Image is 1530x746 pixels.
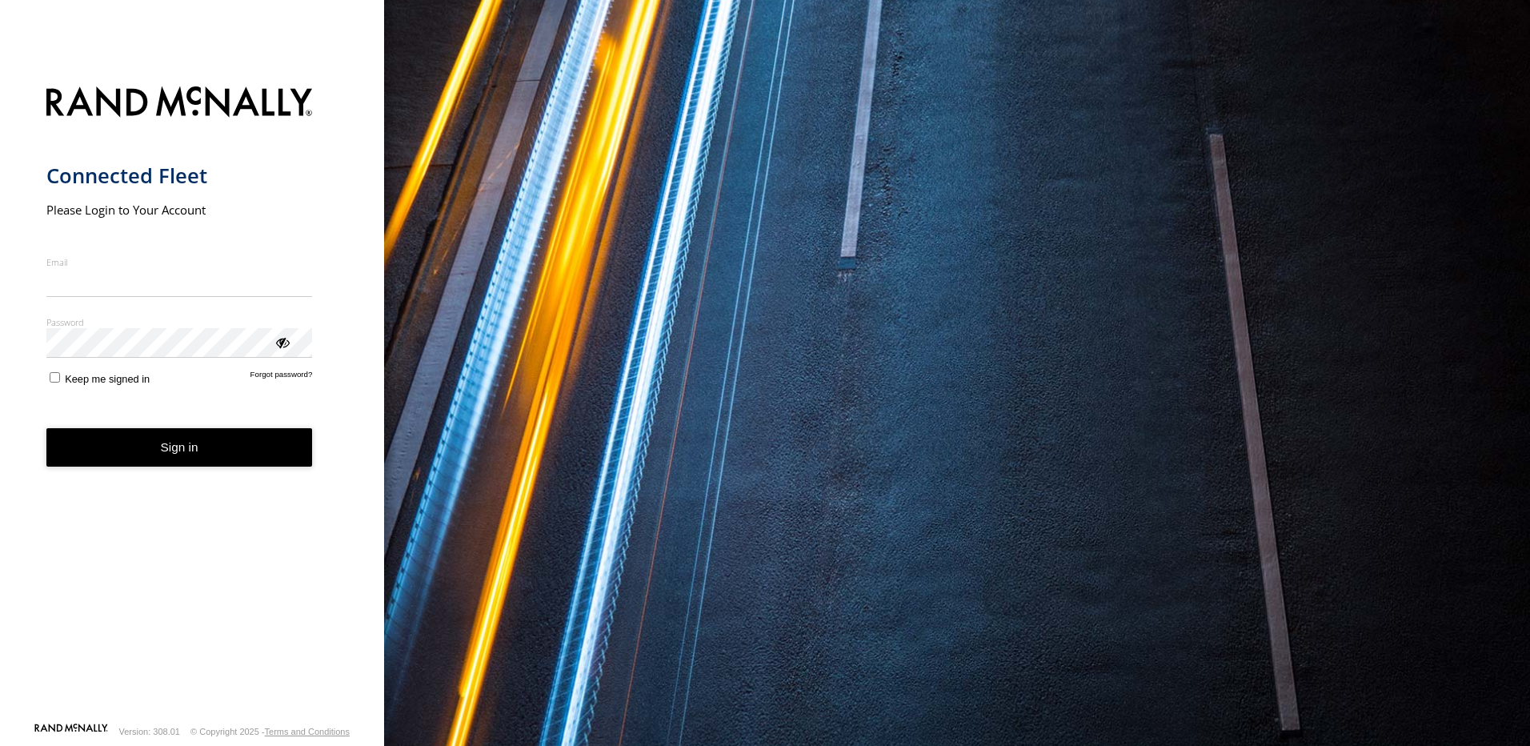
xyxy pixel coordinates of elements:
label: Email [46,256,313,268]
a: Visit our Website [34,724,108,740]
img: Rand McNally [46,83,313,124]
div: Version: 308.01 [119,727,180,736]
div: ViewPassword [274,334,290,350]
label: Password [46,316,313,328]
input: Keep me signed in [50,372,60,383]
button: Sign in [46,428,313,467]
h2: Please Login to Your Account [46,202,313,218]
div: © Copyright 2025 - [190,727,350,736]
h1: Connected Fleet [46,162,313,189]
form: main [46,77,338,722]
span: Keep me signed in [65,373,150,385]
a: Forgot password? [250,370,313,385]
a: Terms and Conditions [265,727,350,736]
